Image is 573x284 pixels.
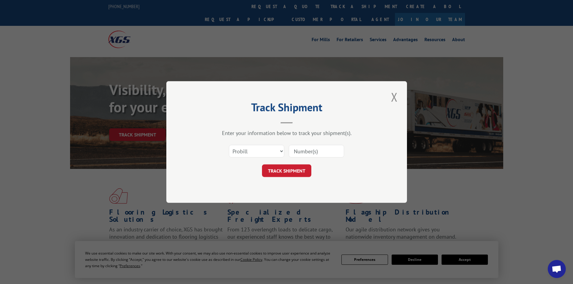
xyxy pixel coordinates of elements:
button: Close modal [389,89,399,105]
a: Open chat [548,260,566,278]
div: Enter your information below to track your shipment(s). [196,130,377,136]
h2: Track Shipment [196,103,377,115]
button: TRACK SHIPMENT [262,164,311,177]
input: Number(s) [289,145,344,157]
